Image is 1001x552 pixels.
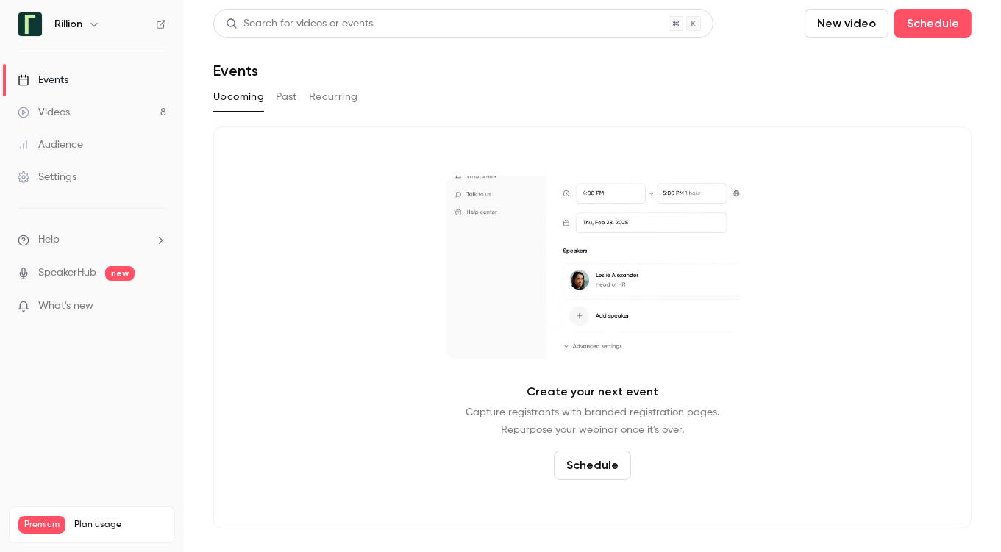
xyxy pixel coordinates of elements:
span: Premium [18,516,65,534]
img: Rillion [18,12,42,36]
span: Help [38,232,60,248]
a: SpeakerHub [38,265,96,281]
div: Audience [18,137,83,152]
button: Past [276,85,297,109]
span: Plan usage [74,519,165,531]
button: Upcoming [213,85,264,109]
iframe: Noticeable Trigger [149,300,166,313]
button: Recurring [309,85,358,109]
button: Schedule [894,9,972,38]
li: help-dropdown-opener [18,232,166,248]
span: What's new [38,298,93,314]
span: new [105,266,135,281]
h6: Rillion [54,17,82,32]
h1: Events [213,62,258,79]
button: New video [805,9,888,38]
p: Capture registrants with branded registration pages. Repurpose your webinar once it's over. [466,404,719,439]
p: Create your next event [527,383,658,401]
div: Settings [18,170,76,184]
div: Events [18,73,68,87]
button: Schedule [554,451,631,480]
div: Videos [18,105,70,120]
div: Search for videos or events [226,16,373,32]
